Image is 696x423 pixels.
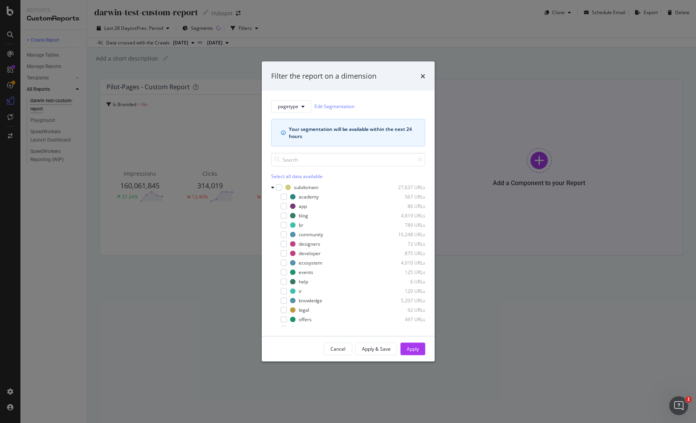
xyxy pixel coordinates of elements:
[421,71,425,81] div: times
[289,125,415,140] div: Your segmentation will be available within the next 24 hours
[314,102,354,110] a: Edit Segmentation
[299,222,303,228] div: br
[387,297,425,304] div: 5,207 URLs
[387,316,425,323] div: 497 URLs
[387,269,425,276] div: 125 URLs
[299,297,322,304] div: knowledge
[271,71,376,81] div: Filter the report on a dimension
[387,250,425,257] div: 875 URLs
[299,259,322,266] div: ecosystem
[299,203,307,210] div: app
[387,288,425,294] div: 120 URLs
[685,396,692,403] span: 1
[299,288,302,294] div: ir
[387,231,425,238] div: 10,248 URLs
[387,278,425,285] div: 6 URLs
[299,250,321,257] div: developer
[387,241,425,247] div: 72 URLs
[299,193,319,200] div: academy
[299,307,309,313] div: legal
[262,62,435,362] div: modal
[299,241,320,247] div: designers
[669,396,688,415] iframe: Intercom live chat
[271,100,311,112] button: pagetype
[299,316,312,323] div: offers
[387,307,425,313] div: 92 URLs
[387,259,425,266] div: 4,010 URLs
[271,153,425,166] input: Search
[299,269,313,276] div: events
[299,326,316,332] div: product
[387,326,425,332] div: 109 URLs
[387,184,425,191] div: 27,637 URLs
[400,342,425,355] button: Apply
[387,203,425,210] div: 86 URLs
[407,346,419,352] div: Apply
[271,173,425,179] div: Select all data available
[331,346,345,352] div: Cancel
[294,184,318,191] div: subdomain
[299,212,308,219] div: blog
[324,342,352,355] button: Cancel
[387,193,425,200] div: 567 URLs
[299,278,308,285] div: help
[271,119,425,146] div: info banner
[278,103,298,110] span: pagetype
[362,346,391,352] div: Apply & Save
[299,231,323,238] div: community
[387,222,425,228] div: 789 URLs
[387,212,425,219] div: 4,819 URLs
[355,342,397,355] button: Apply & Save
